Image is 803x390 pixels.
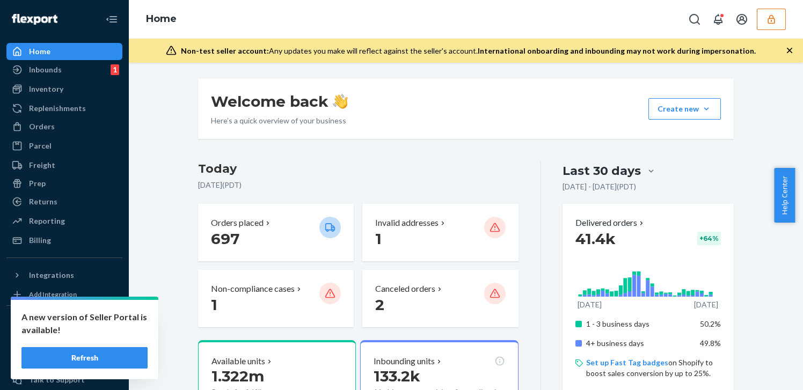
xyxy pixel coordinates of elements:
span: 1 [375,230,382,248]
button: Refresh [21,347,148,369]
p: Invalid addresses [375,217,439,229]
div: Inventory [29,84,63,94]
img: hand-wave emoji [333,94,348,109]
a: Returns [6,193,122,210]
div: Talk to Support [29,374,85,385]
p: Non-compliance cases [211,283,295,295]
p: A new version of Seller Portal is available! [21,311,148,336]
p: [DATE] [578,299,602,310]
a: Replenishments [6,100,122,117]
button: Fast Tags [6,314,122,332]
button: Open notifications [707,9,729,30]
a: Add Integration [6,288,122,301]
a: Inventory [6,80,122,98]
div: Returns [29,196,57,207]
a: Prep [6,175,122,192]
button: Delivered orders [575,217,646,229]
p: [DATE] [694,299,718,310]
div: Any updates you make will reflect against the seller's account. [181,46,756,56]
ol: breadcrumbs [137,4,185,35]
span: 133.2k [374,367,420,385]
div: + 64 % [697,232,721,245]
p: Inbounding units [374,355,435,367]
p: 1 - 3 business days [586,319,692,329]
a: Orders [6,118,122,135]
a: Set up Fast Tag badges [586,358,668,367]
a: Freight [6,157,122,174]
span: 1 [211,296,217,314]
p: on Shopify to boost sales conversion by up to 25%. [586,357,721,379]
p: Here’s a quick overview of your business [211,115,348,126]
button: Invalid addresses 1 [362,204,518,261]
span: International onboarding and inbounding may not work during impersonation. [478,46,756,55]
a: Reporting [6,212,122,230]
div: Home [29,46,50,57]
div: Add Integration [29,290,77,299]
button: Help Center [774,168,795,223]
a: Parcel [6,137,122,154]
a: Billing [6,232,122,249]
button: Open Search Box [684,9,705,30]
p: Available units [211,355,265,367]
div: 1 [111,64,119,75]
button: Orders placed 697 [198,204,354,261]
div: Reporting [29,216,65,226]
span: 2 [375,296,384,314]
div: Parcel [29,141,52,151]
button: Close Navigation [101,9,122,30]
a: Home [146,13,177,25]
h1: Welcome back [211,92,348,111]
button: Integrations [6,267,122,284]
a: Inbounds1 [6,61,122,78]
a: Talk to Support [6,371,122,388]
span: 697 [211,230,239,248]
button: Create new [648,98,721,120]
span: 49.8% [700,339,721,348]
p: Canceled orders [375,283,435,295]
p: Orders placed [211,217,264,229]
div: Integrations [29,270,74,281]
span: 1.322m [211,367,264,385]
a: Settings [6,353,122,370]
div: Billing [29,235,51,246]
img: Flexport logo [12,14,57,25]
span: 41.4k [575,230,616,248]
a: Home [6,43,122,60]
p: [DATE] ( PDT ) [198,180,519,190]
div: Orders [29,121,55,132]
div: Replenishments [29,103,86,114]
button: Open account menu [731,9,753,30]
div: Freight [29,160,55,171]
button: Canceled orders 2 [362,270,518,327]
button: Non-compliance cases 1 [198,270,354,327]
p: 4+ business days [586,338,692,349]
div: Last 30 days [563,163,641,179]
a: Add Fast Tag [6,336,122,349]
span: Non-test seller account: [181,46,269,55]
h3: Today [198,160,519,178]
div: Inbounds [29,64,62,75]
div: Prep [29,178,46,189]
p: [DATE] - [DATE] ( PDT ) [563,181,636,192]
span: 50.2% [700,319,721,328]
